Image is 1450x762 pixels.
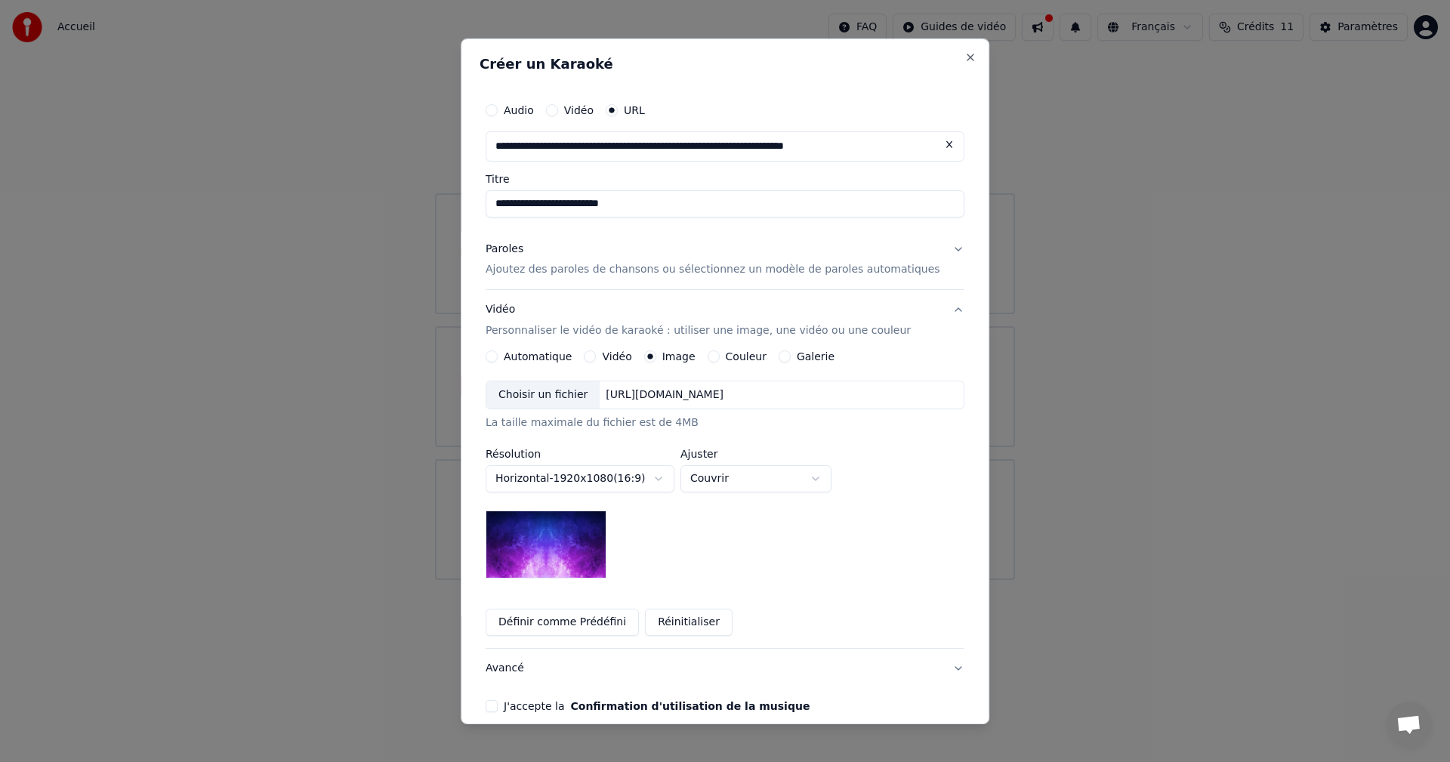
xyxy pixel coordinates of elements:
label: Galerie [797,351,835,362]
label: Audio [504,104,534,115]
label: Résolution [486,449,674,459]
button: ParolesAjoutez des paroles de chansons ou sélectionnez un modèle de paroles automatiques [486,229,964,289]
label: Titre [486,173,964,184]
label: Vidéo [564,104,594,115]
button: Définir comme Prédéfini [486,609,639,636]
p: Ajoutez des paroles de chansons ou sélectionnez un modèle de paroles automatiques [486,262,940,277]
div: Vidéo [486,302,911,338]
label: Couleur [726,351,767,362]
button: Réinitialiser [645,609,733,636]
div: Choisir un fichier [486,381,600,409]
label: Image [662,351,696,362]
label: URL [624,104,645,115]
h2: Créer un Karaoké [480,57,970,70]
p: Personnaliser le vidéo de karaoké : utiliser une image, une vidéo ou une couleur [486,323,911,338]
label: J'accepte la [504,701,810,711]
div: Paroles [486,241,523,256]
div: VidéoPersonnaliser le vidéo de karaoké : utiliser une image, une vidéo ou une couleur [486,350,964,648]
div: [URL][DOMAIN_NAME] [600,387,730,403]
button: J'accepte la [571,701,810,711]
label: Automatique [504,351,572,362]
div: La taille maximale du fichier est de 4MB [486,415,964,430]
button: Avancé [486,649,964,688]
button: VidéoPersonnaliser le vidéo de karaoké : utiliser une image, une vidéo ou une couleur [486,290,964,350]
label: Ajuster [680,449,831,459]
label: Vidéo [603,351,632,362]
